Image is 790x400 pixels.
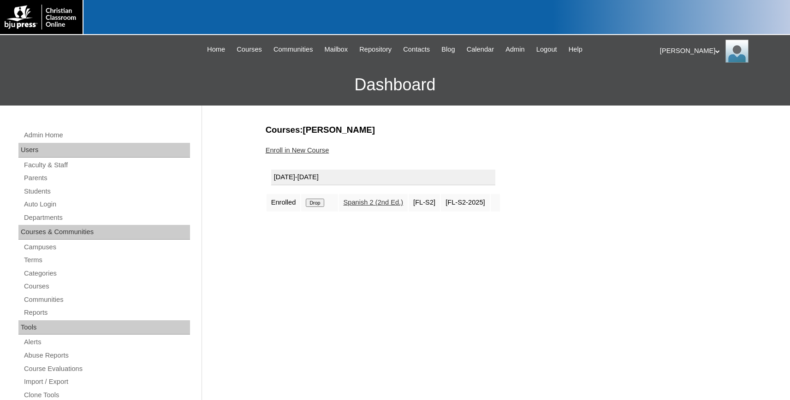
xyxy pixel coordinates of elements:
[5,5,78,29] img: logo-white.png
[266,124,722,136] h3: Courses:[PERSON_NAME]
[23,199,190,210] a: Auto Login
[18,320,190,335] div: Tools
[237,44,262,55] span: Courses
[23,350,190,361] a: Abuse Reports
[18,225,190,240] div: Courses & Communities
[441,194,490,212] td: [FL-S2-2025]
[23,376,190,388] a: Import / Export
[23,254,190,266] a: Terms
[532,44,562,55] a: Logout
[23,172,190,184] a: Parents
[267,194,301,212] td: Enrolled
[569,44,582,55] span: Help
[23,186,190,197] a: Students
[437,44,459,55] a: Blog
[23,307,190,318] a: Reports
[536,44,557,55] span: Logout
[409,194,440,212] td: [FL-S2]
[320,44,353,55] a: Mailbox
[660,40,781,63] div: [PERSON_NAME]
[441,44,455,55] span: Blog
[501,44,529,55] a: Admin
[462,44,499,55] a: Calendar
[359,44,392,55] span: Repository
[23,363,190,375] a: Course Evaluations
[23,129,190,141] a: Admin Home
[23,159,190,171] a: Faculty & Staff
[269,44,318,55] a: Communities
[403,44,430,55] span: Contacts
[306,199,324,207] input: Drop
[273,44,313,55] span: Communities
[23,268,190,279] a: Categories
[467,44,494,55] span: Calendar
[18,143,190,158] div: Users
[325,44,348,55] span: Mailbox
[505,44,525,55] span: Admin
[5,64,785,106] h3: Dashboard
[564,44,587,55] a: Help
[23,294,190,306] a: Communities
[725,40,748,63] img: Karen Lawton
[202,44,230,55] a: Home
[232,44,267,55] a: Courses
[23,281,190,292] a: Courses
[207,44,225,55] span: Home
[23,212,190,224] a: Departments
[271,170,495,185] div: [DATE]-[DATE]
[23,336,190,348] a: Alerts
[344,199,404,206] a: Spanish 2 (2nd Ed.)
[266,147,329,154] a: Enroll in New Course
[23,241,190,253] a: Campuses
[355,44,396,55] a: Repository
[398,44,434,55] a: Contacts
